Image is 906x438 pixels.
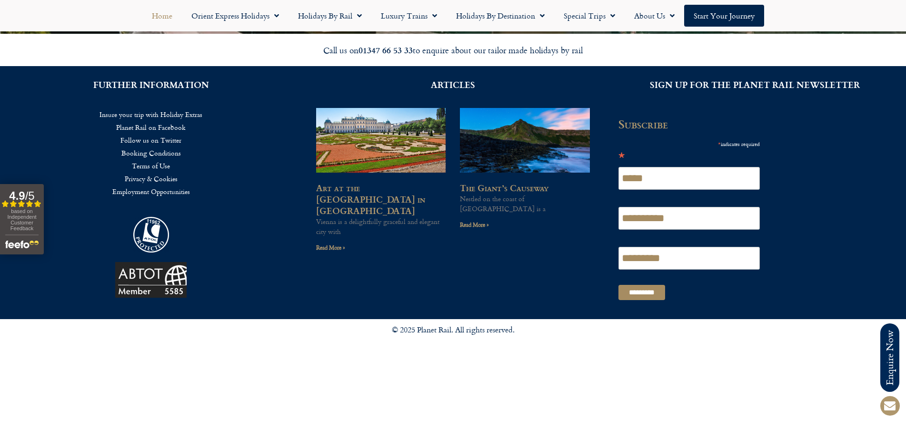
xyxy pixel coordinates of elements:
a: Holidays by Rail [289,5,371,27]
div: Call us on to enquire about our tailor made holidays by rail [187,45,720,56]
a: Orient Express Holidays [182,5,289,27]
a: Read more about Art at the Belvedere Palace in Vienna [316,243,345,252]
h2: ARTICLES [316,80,589,89]
a: Follow us on Twitter [14,134,288,146]
h2: FURTHER INFORMATION [14,80,288,89]
a: The Giant’s Causeway [460,181,548,194]
a: Read more about The Giant’s Causeway [460,220,489,229]
nav: Menu [14,108,288,198]
p: Vienna is a delightfully graceful and elegant city with [316,216,446,236]
h2: Subscribe [618,117,766,131]
a: Start your Journey [684,5,764,27]
a: Employment Opportunities [14,185,288,198]
a: Luxury Trains [371,5,447,27]
img: atol_logo-1 [133,217,169,253]
p: Nestled on the coast of [GEOGRAPHIC_DATA] is a [460,194,589,214]
a: Terms of Use [14,159,288,172]
p: © 2025 Planet Rail. All rights reserved. [182,324,725,336]
a: Art at the [GEOGRAPHIC_DATA] in [GEOGRAPHIC_DATA] [316,181,425,217]
a: Privacy & Cookies [14,172,288,185]
strong: 01347 66 53 33 [358,44,413,56]
h2: SIGN UP FOR THE PLANET RAIL NEWSLETTER [618,80,892,89]
a: Insure your trip with Holiday Extras [14,108,288,121]
a: Holidays by Destination [447,5,554,27]
nav: Menu [5,5,901,27]
a: Special Trips [554,5,625,27]
a: Home [142,5,182,27]
img: ABTOT Black logo 5585 (002) [115,262,187,298]
div: indicates required [618,137,760,149]
a: About Us [625,5,684,27]
a: Booking Conditions [14,146,288,159]
a: Planet Rail on Facebook [14,121,288,134]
